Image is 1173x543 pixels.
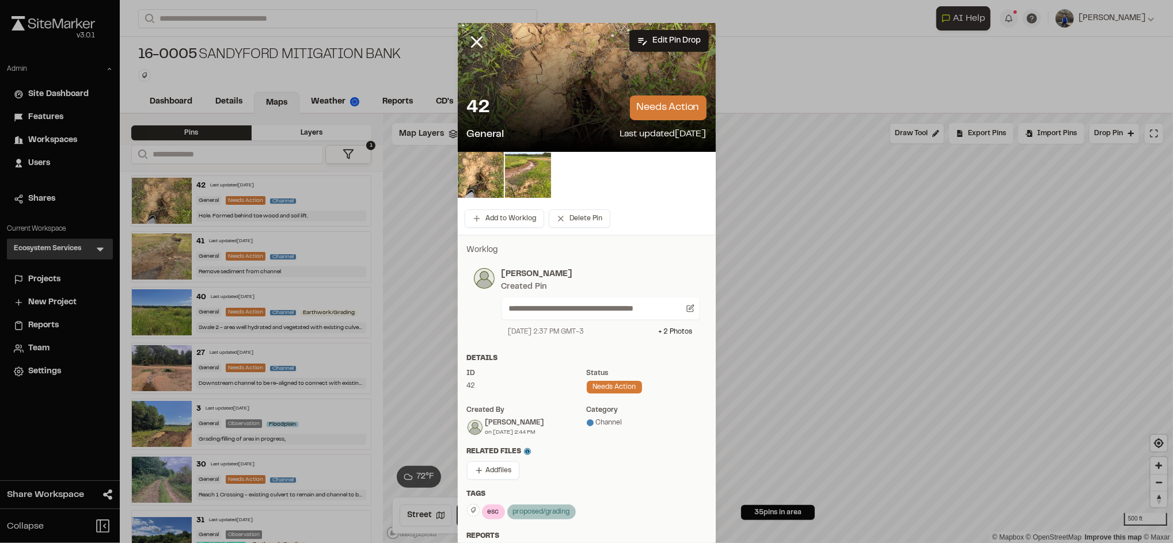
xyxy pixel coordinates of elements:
div: on [DATE] 2:44 PM [485,428,544,437]
p: needs action [630,95,707,120]
div: ID [467,368,587,378]
button: Delete Pin [549,209,610,228]
img: file [458,152,504,198]
span: Related Files [467,446,531,457]
div: Tags [467,489,707,499]
div: esc [482,504,505,519]
div: Created by [467,405,587,415]
div: Status [587,368,707,378]
div: Created Pin [502,281,547,293]
button: Edit Tags [467,504,480,517]
div: needs action [587,381,642,393]
button: Addfiles [467,461,519,480]
div: + 2 Photo s [659,327,693,337]
p: General [467,127,504,143]
span: Add files [486,465,512,476]
div: [PERSON_NAME] [485,418,544,428]
p: Last updated [DATE] [620,127,707,143]
div: proposed/grading [507,504,576,519]
img: Jon Roller [468,420,483,435]
p: 42 [467,97,490,120]
div: 42 [467,381,587,391]
div: Details [467,353,707,364]
div: category [587,405,707,415]
img: file [505,152,551,198]
div: Channel [587,418,707,428]
button: Add to Worklog [465,209,544,228]
div: Reports [467,531,707,541]
p: Worklog [467,244,707,257]
img: photo [474,268,495,289]
div: [DATE] 2:37 PM GMT-3 [508,327,584,337]
p: [PERSON_NAME] [502,268,700,281]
